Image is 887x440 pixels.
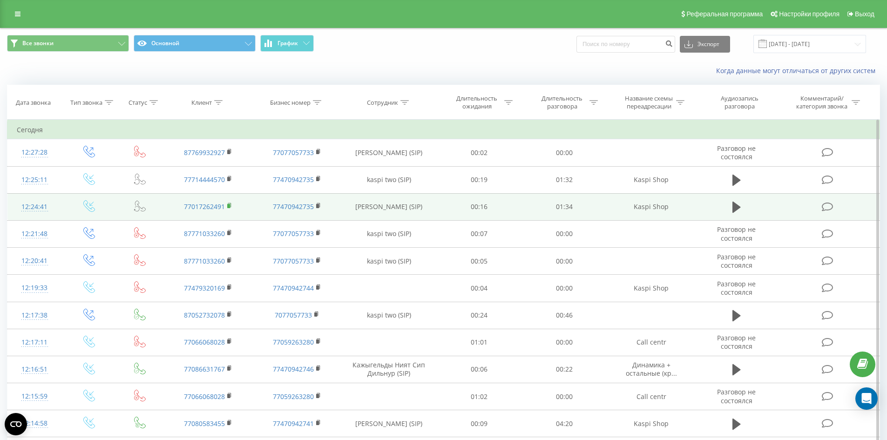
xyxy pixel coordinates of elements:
td: 00:19 [437,166,522,193]
td: Kaspi Shop [607,275,695,302]
span: Реферальная программа [686,10,763,18]
a: 77086631767 [184,365,225,373]
div: Название схемы переадресации [624,95,674,110]
a: 77479320169 [184,284,225,292]
button: Основной [134,35,256,52]
div: Open Intercom Messenger [855,387,878,410]
a: 77470942744 [273,284,314,292]
a: 77080583455 [184,419,225,428]
a: 77066068028 [184,392,225,401]
a: 77470942735 [273,202,314,211]
a: 87052732078 [184,311,225,319]
span: Динамика + остальные (кр... [626,360,677,378]
td: Kaspi Shop [607,193,695,220]
div: 12:14:58 [17,414,53,433]
td: 00:04 [437,275,522,302]
button: Все звонки [7,35,129,52]
a: 77077057733 [273,148,314,157]
td: Call centr [607,383,695,410]
div: Сотрудник [367,99,398,107]
a: 77077057733 [273,257,314,265]
td: Kaspi Shop [607,166,695,193]
span: Разговор не состоялся [717,144,756,161]
div: Аудиозапись разговора [709,95,770,110]
input: Поиск по номеру [576,36,675,53]
td: 00:00 [522,248,607,275]
td: 00:16 [437,193,522,220]
span: Разговор не состоялся [717,252,756,270]
div: 12:24:41 [17,198,53,216]
div: Длительность разговора [537,95,587,110]
span: Разговор не состоялся [717,387,756,405]
a: 77470942741 [273,419,314,428]
button: Экспорт [680,36,730,53]
div: Дата звонка [16,99,51,107]
div: 12:19:33 [17,279,53,297]
td: 00:00 [522,139,607,166]
a: 87769932927 [184,148,225,157]
div: 12:17:38 [17,306,53,325]
a: 77059263280 [273,338,314,346]
div: 12:20:41 [17,252,53,270]
div: Бизнес номер [270,99,311,107]
td: 00:00 [522,275,607,302]
div: 12:21:48 [17,225,53,243]
span: Все звонки [22,40,54,47]
td: 00:06 [437,356,522,383]
td: kaspi two (SIP) [341,302,437,329]
div: 12:25:11 [17,171,53,189]
td: 01:02 [437,383,522,410]
a: 77066068028 [184,338,225,346]
td: 00:00 [522,220,607,247]
div: 12:17:11 [17,333,53,352]
td: [PERSON_NAME] (SIP) [341,193,437,220]
td: 00:02 [437,139,522,166]
a: 77470942735 [273,175,314,184]
span: Разговор не состоялся [717,225,756,242]
div: 12:27:28 [17,143,53,162]
td: kaspi two (SIP) [341,166,437,193]
a: 7077057733 [275,311,312,319]
button: График [260,35,314,52]
td: 01:01 [437,329,522,356]
td: 00:22 [522,356,607,383]
td: [PERSON_NAME] (SIP) [341,139,437,166]
td: 00:24 [437,302,522,329]
span: График [278,40,298,47]
td: 00:00 [522,329,607,356]
div: Клиент [191,99,212,107]
div: 12:16:51 [17,360,53,379]
button: Open CMP widget [5,413,27,435]
td: 00:00 [522,383,607,410]
div: Тип звонка [70,99,102,107]
td: 00:05 [437,248,522,275]
td: 00:07 [437,220,522,247]
a: Когда данные могут отличаться от других систем [716,66,880,75]
td: Kaspi Shop [607,410,695,437]
div: Статус [129,99,147,107]
td: 00:46 [522,302,607,329]
span: Выход [855,10,874,18]
a: 77059263280 [273,392,314,401]
td: 00:09 [437,410,522,437]
td: 01:32 [522,166,607,193]
td: Сегодня [7,121,880,139]
div: Длительность ожидания [452,95,502,110]
td: kaspi two (SIP) [341,220,437,247]
td: [PERSON_NAME] (SIP) [341,410,437,437]
td: Call centr [607,329,695,356]
a: 77714444570 [184,175,225,184]
a: 87771033260 [184,229,225,238]
span: Разговор не состоялся [717,279,756,297]
td: Кажыгельды Ният Сип Дильнур (SIP) [341,356,437,383]
div: Комментарий/категория звонка [795,95,849,110]
a: 87771033260 [184,257,225,265]
td: kaspi two (SIP) [341,248,437,275]
a: 77017262491 [184,202,225,211]
td: 01:34 [522,193,607,220]
td: 04:20 [522,410,607,437]
a: 77077057733 [273,229,314,238]
div: 12:15:59 [17,387,53,406]
span: Разговор не состоялся [717,333,756,351]
span: Настройки профиля [779,10,840,18]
